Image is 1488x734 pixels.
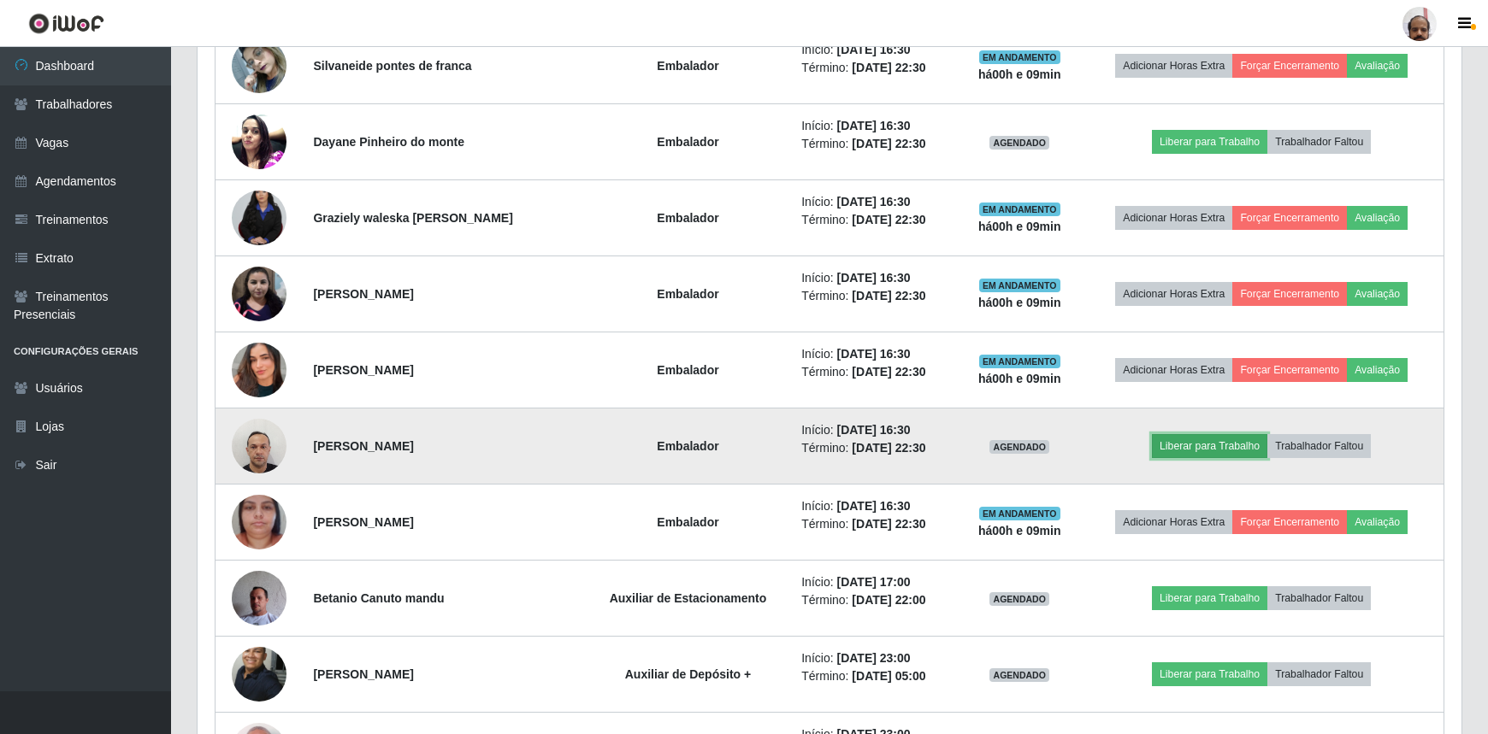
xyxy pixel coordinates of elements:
[836,43,910,56] time: [DATE] 16:30
[978,68,1061,81] strong: há 00 h e 09 min
[1347,358,1408,382] button: Avaliação
[989,136,1049,150] span: AGENDADO
[1152,130,1267,154] button: Liberar para Trabalho
[978,372,1061,385] strong: há 00 h e 09 min
[1152,586,1267,610] button: Liberar para Trabalho
[801,667,949,685] li: Término:
[801,193,949,211] li: Início:
[836,271,910,285] time: [DATE] 16:30
[989,440,1049,454] span: AGENDADO
[801,591,949,609] li: Término:
[313,667,413,681] strong: [PERSON_NAME]
[801,59,949,77] li: Término:
[801,497,949,515] li: Início:
[313,287,413,301] strong: [PERSON_NAME]
[1115,510,1232,534] button: Adicionar Horas Extra
[1267,434,1371,458] button: Trabalhador Faltou
[1152,434,1267,458] button: Liberar para Trabalho
[1347,54,1408,78] button: Avaliação
[836,575,910,589] time: [DATE] 17:00
[657,439,718,453] strong: Embalador
[1232,206,1347,230] button: Forçar Encerramento
[1347,510,1408,534] button: Avaliação
[28,13,104,34] img: CoreUI Logo
[852,593,925,607] time: [DATE] 22:00
[313,59,471,73] strong: Silvaneide pontes de franca
[657,363,718,377] strong: Embalador
[313,591,444,605] strong: Betanio Canuto mandu
[979,50,1060,64] span: EM ANDAMENTO
[979,507,1060,520] span: EM ANDAMENTO
[1115,54,1232,78] button: Adicionar Horas Extra
[1232,54,1347,78] button: Forçar Encerramento
[989,592,1049,606] span: AGENDADO
[1152,662,1267,686] button: Liberar para Trabalho
[852,289,925,302] time: [DATE] 22:30
[1115,358,1232,382] button: Adicionar Horas Extra
[625,667,751,681] strong: Auxiliar de Depósito +
[610,591,767,605] strong: Auxiliar de Estacionamento
[801,345,949,363] li: Início:
[801,211,949,229] li: Término:
[1232,282,1347,306] button: Forçar Encerramento
[852,517,925,531] time: [DATE] 22:30
[801,573,949,591] li: Início:
[801,117,949,135] li: Início:
[979,203,1060,216] span: EM ANDAMENTO
[801,363,949,381] li: Término:
[801,515,949,533] li: Término:
[801,649,949,667] li: Início:
[232,561,286,634] img: 1755037488004.jpeg
[232,321,286,419] img: 1750801890236.jpeg
[1267,130,1371,154] button: Trabalhador Faltou
[852,441,925,455] time: [DATE] 22:30
[852,669,925,683] time: [DATE] 05:00
[657,135,718,149] strong: Embalador
[657,59,718,73] strong: Embalador
[801,269,949,287] li: Início:
[232,409,286,482] img: 1746821274247.jpeg
[978,296,1061,309] strong: há 00 h e 09 min
[801,287,949,305] li: Término:
[657,211,718,225] strong: Embalador
[801,41,949,59] li: Início:
[313,363,413,377] strong: [PERSON_NAME]
[232,473,286,571] img: 1752158526360.jpeg
[232,177,286,259] img: 1728318910753.jpeg
[1347,282,1408,306] button: Avaliação
[1232,510,1347,534] button: Forçar Encerramento
[232,105,286,178] img: 1718338073904.jpeg
[989,668,1049,682] span: AGENDADO
[1232,358,1347,382] button: Forçar Encerramento
[232,637,286,711] img: 1734114107778.jpeg
[852,137,925,150] time: [DATE] 22:30
[1267,586,1371,610] button: Trabalhador Faltou
[836,195,910,208] time: [DATE] 16:30
[1267,662,1371,686] button: Trabalhador Faltou
[836,499,910,513] time: [DATE] 16:30
[801,421,949,439] li: Início:
[836,651,910,665] time: [DATE] 23:00
[852,61,925,74] time: [DATE] 22:30
[979,355,1060,368] span: EM ANDAMENTO
[852,365,925,379] time: [DATE] 22:30
[801,439,949,457] li: Término:
[232,267,286,321] img: 1725571179961.jpeg
[1115,206,1232,230] button: Adicionar Horas Extra
[232,29,286,102] img: 1745451442211.jpeg
[657,515,718,529] strong: Embalador
[801,135,949,153] li: Término:
[979,279,1060,292] span: EM ANDAMENTO
[313,515,413,529] strong: [PERSON_NAME]
[836,119,910,132] time: [DATE] 16:30
[657,287,718,301] strong: Embalador
[978,524,1061,537] strong: há 00 h e 09 min
[1115,282,1232,306] button: Adicionar Horas Extra
[313,439,413,453] strong: [PERSON_NAME]
[852,213,925,226] time: [DATE] 22:30
[836,423,910,437] time: [DATE] 16:30
[313,135,464,149] strong: Dayane Pinheiro do monte
[978,220,1061,233] strong: há 00 h e 09 min
[1347,206,1408,230] button: Avaliação
[313,211,512,225] strong: Graziely waleska [PERSON_NAME]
